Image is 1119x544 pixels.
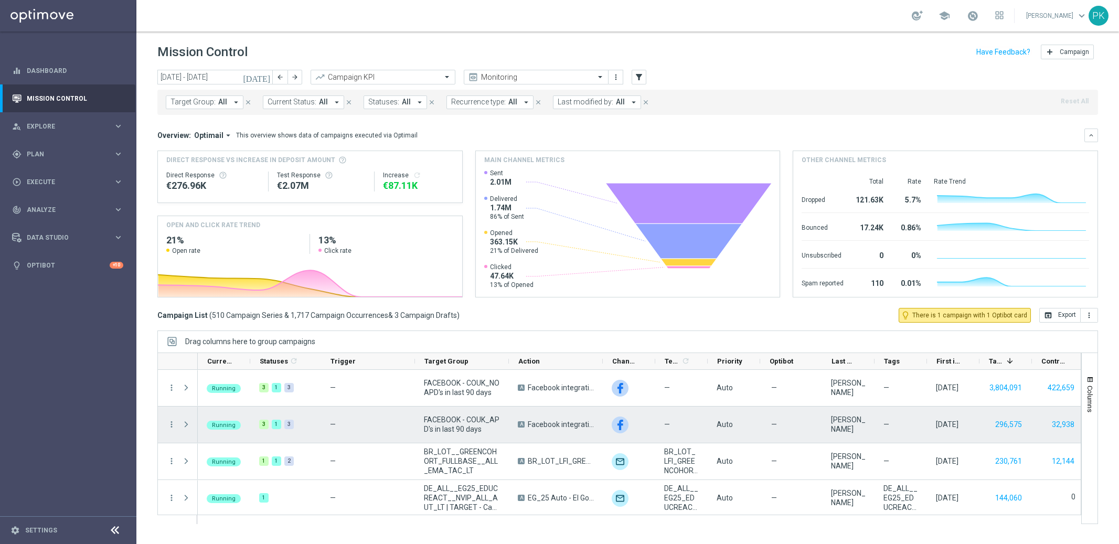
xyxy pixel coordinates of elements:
[1084,129,1098,142] button: keyboard_arrow_down
[12,122,113,131] div: Explore
[896,218,921,235] div: 0.86%
[612,490,628,507] div: Optimail
[113,205,123,215] i: keyboard_arrow_right
[158,407,198,443] div: Press SPACE to select this row.
[207,383,241,393] colored-tag: Running
[158,443,198,480] div: Press SPACE to select this row.
[831,378,866,397] div: Petruta Pelin
[912,311,1027,320] span: There is 1 campaign with 1 Optibot card
[490,203,524,212] span: 1.74M
[1051,418,1075,431] button: 32,938
[1046,48,1054,56] i: add
[901,311,910,320] i: lightbulb_outline
[936,420,958,429] div: 01 Sep 2025, Monday
[12,233,124,242] button: Data Studio keyboard_arrow_right
[113,177,123,187] i: keyboard_arrow_right
[27,123,113,130] span: Explore
[680,355,690,367] span: Calculate column
[457,311,460,320] span: )
[1085,311,1093,319] i: more_vert
[1039,308,1081,323] button: open_in_browser Export
[315,72,325,82] i: trending_up
[212,311,388,320] span: 510 Campaign Series & 1,717 Campaign Occurrences
[311,70,455,84] ng-select: Campaign KPI
[12,150,124,158] div: gps_fixed Plan keyboard_arrow_right
[518,385,525,391] span: A
[832,357,857,365] span: Last Modified By
[331,357,356,365] span: Trigger
[330,383,336,392] span: —
[490,271,534,281] span: 47.64K
[318,234,453,247] h2: 13%
[665,357,680,365] span: Templates
[634,72,644,82] i: filter_alt
[272,383,281,392] div: 1
[324,247,351,255] span: Click rate
[288,355,298,367] span: Calculate column
[383,171,454,179] div: Increase
[664,383,670,392] span: —
[27,234,113,241] span: Data Studio
[241,70,273,86] button: [DATE]
[332,98,342,107] i: arrow_drop_down
[856,190,883,207] div: 121.63K
[632,70,646,84] button: filter_alt
[12,205,113,215] div: Analyze
[158,480,198,517] div: Press SPACE to select this row.
[12,261,22,270] i: lightbulb
[284,420,294,429] div: 3
[209,311,212,320] span: (
[27,84,123,112] a: Mission Control
[883,383,889,392] span: —
[259,456,269,466] div: 1
[27,207,113,213] span: Analyze
[167,493,176,503] button: more_vert
[629,98,638,107] i: arrow_drop_down
[12,84,123,112] div: Mission Control
[936,456,958,466] div: 03 Sep 2025, Wednesday
[771,383,777,392] span: —
[490,177,511,187] span: 2.01M
[451,98,506,106] span: Recurrence type:
[1051,455,1075,468] button: 12,144
[518,357,540,365] span: Action
[12,122,22,131] i: person_search
[446,95,534,109] button: Recurrence type: All arrow_drop_down
[212,422,236,429] span: Running
[664,420,670,429] span: —
[883,484,918,512] span: DE_ALL__EG25_EDUCREACT__NVIP_ST_ALL_AUT_LT, DE_ALL__EG25_EDUCREACT__NVIP_ALL_AUT_LT | TARGET
[413,171,421,179] button: refresh
[12,66,22,76] i: equalizer
[1025,8,1089,24] a: [PERSON_NAME]keyboard_arrow_down
[424,484,500,512] span: DE_ALL__EG25_EDUCREACT__NVIP_ALL_AUT_LT | TARGET - Campaign 1
[883,456,889,466] span: —
[518,458,525,464] span: A
[612,380,628,397] img: Facebook Custom Audience
[1086,386,1094,412] span: Columns
[166,95,243,109] button: Target Group: All arrow_drop_down
[12,233,113,242] div: Data Studio
[424,378,500,397] span: FACEBOOK - COUK_NO APD's in last 90 days
[484,155,564,165] h4: Main channel metrics
[167,383,176,392] i: more_vert
[272,456,281,466] div: 1
[521,98,531,107] i: arrow_drop_down
[207,456,241,466] colored-tag: Running
[664,484,699,512] span: DE_ALL__EG25_EDUCREACT1_INFO__NVIP_EMA_TAC_LT
[884,357,900,365] span: Tags
[172,247,200,255] span: Open rate
[681,357,690,365] i: refresh
[12,261,124,270] button: lightbulb Optibot +10
[831,452,866,471] div: Adriano Costa
[611,71,621,83] button: more_vert
[616,98,625,106] span: All
[415,98,424,107] i: arrow_drop_down
[110,262,123,269] div: +10
[490,229,538,237] span: Opened
[1081,308,1098,323] button: more_vert
[558,98,613,106] span: Last modified by:
[157,311,460,320] h3: Campaign List
[612,73,620,81] i: more_vert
